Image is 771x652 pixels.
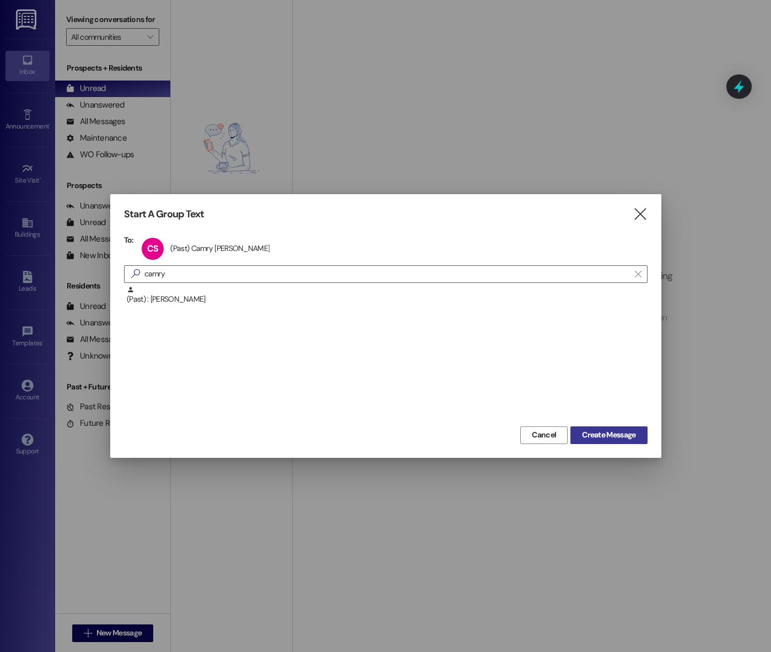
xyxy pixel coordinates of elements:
[633,209,648,220] i: 
[170,243,269,253] div: (Past) Camry [PERSON_NAME]
[629,266,647,282] button: Clear text
[127,268,144,280] i: 
[520,426,568,444] button: Cancel
[532,429,556,441] span: Cancel
[124,208,204,221] h3: Start A Group Text
[144,266,629,282] input: Search for any contact or apartment
[635,270,641,279] i: 
[124,235,134,245] h3: To:
[582,429,635,441] span: Create Message
[124,286,648,313] div: (Past) : [PERSON_NAME]
[147,243,158,254] span: CS
[127,286,648,305] div: (Past) : [PERSON_NAME]
[570,426,647,444] button: Create Message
